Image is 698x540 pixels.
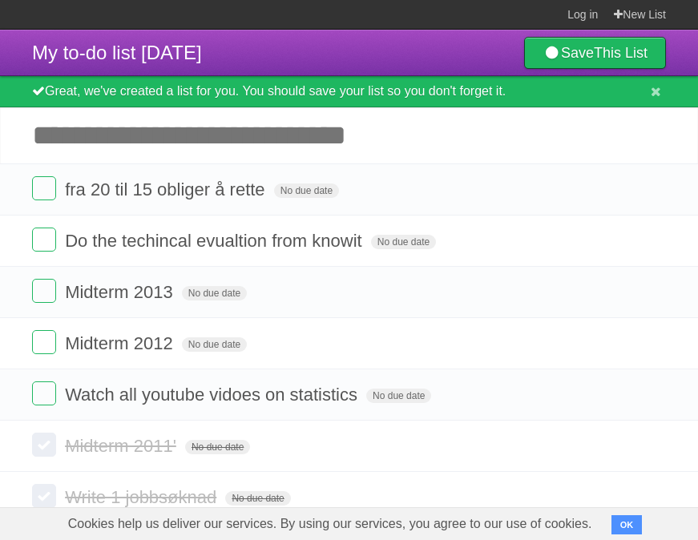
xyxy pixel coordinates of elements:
[65,385,361,405] span: Watch all youtube vidoes on statistics
[32,176,56,200] label: Done
[594,45,648,61] b: This List
[366,389,431,403] span: No due date
[65,333,177,353] span: Midterm 2012
[524,37,666,69] a: SaveThis List
[32,484,56,508] label: Done
[65,282,177,302] span: Midterm 2013
[182,337,247,352] span: No due date
[65,231,366,251] span: Do the techincal evualtion from knowit
[274,183,339,198] span: No due date
[32,381,56,405] label: Done
[65,179,268,199] span: fra 20 til 15 obliger å rette
[32,228,56,252] label: Done
[52,508,608,540] span: Cookies help us deliver our services. By using our services, you agree to our use of cookies.
[611,515,643,534] button: OK
[185,440,250,454] span: No due date
[225,491,290,506] span: No due date
[65,487,220,507] span: Write 1 jobbsøknad
[182,286,247,300] span: No due date
[32,279,56,303] label: Done
[32,433,56,457] label: Done
[371,235,436,249] span: No due date
[32,42,202,63] span: My to-do list [DATE]
[65,436,180,456] span: Midterm 2011'
[32,330,56,354] label: Done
